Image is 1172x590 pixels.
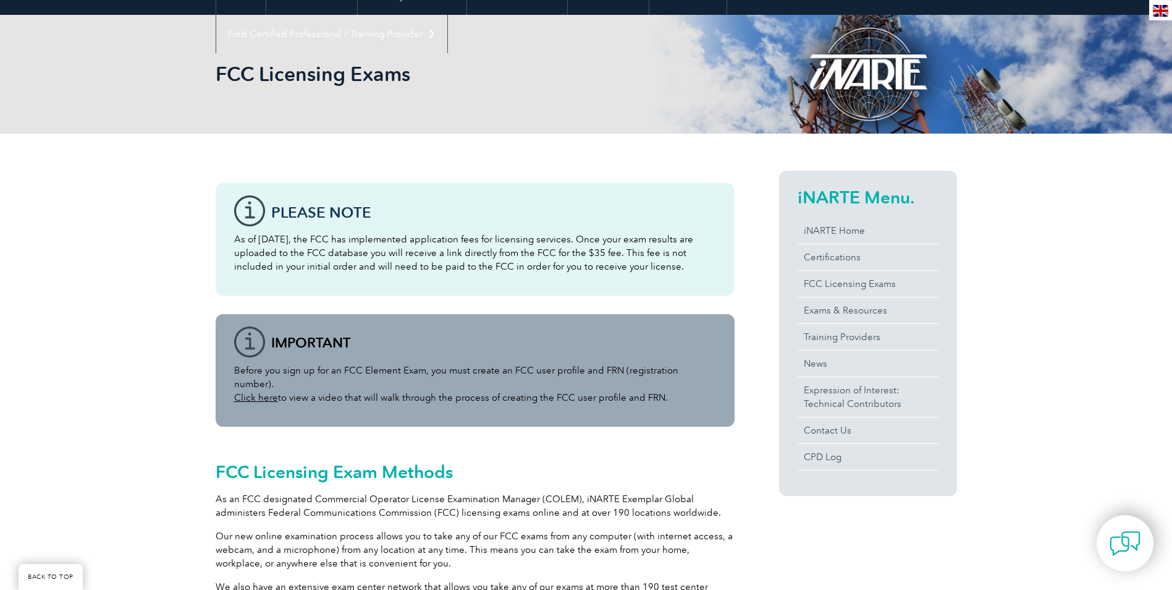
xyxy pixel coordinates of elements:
[798,297,938,323] a: Exams & Resources
[216,492,735,519] p: As an FCC designated Commercial Operator License Examination Manager (COLEM), iNARTE Exemplar Glo...
[216,15,447,53] a: Find Certified Professional / Training Provider
[19,564,83,590] a: BACK TO TOP
[216,64,735,84] h2: FCC Licensing Exams
[798,417,938,443] a: Contact Us
[798,377,938,417] a: Expression of Interest:Technical Contributors
[798,444,938,470] a: CPD Log
[216,462,735,482] h2: FCC Licensing Exam Methods
[234,364,716,404] p: Before you sign up for an FCC Element Exam, you must create an FCC user profile and FRN (registra...
[216,529,735,570] p: Our new online examination process allows you to take any of our FCC exams from any computer (wit...
[798,187,938,207] h2: iNARTE Menu.
[798,218,938,244] a: iNARTE Home
[798,244,938,270] a: Certifications
[1110,528,1140,559] img: contact-chat.png
[798,324,938,350] a: Training Providers
[234,233,716,273] p: As of [DATE], the FCC has implemented application fees for licensing services. Once your exam res...
[234,392,278,403] a: Click here
[798,351,938,377] a: News
[798,271,938,297] a: FCC Licensing Exams
[271,205,716,220] h3: Please note
[1153,5,1168,17] img: en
